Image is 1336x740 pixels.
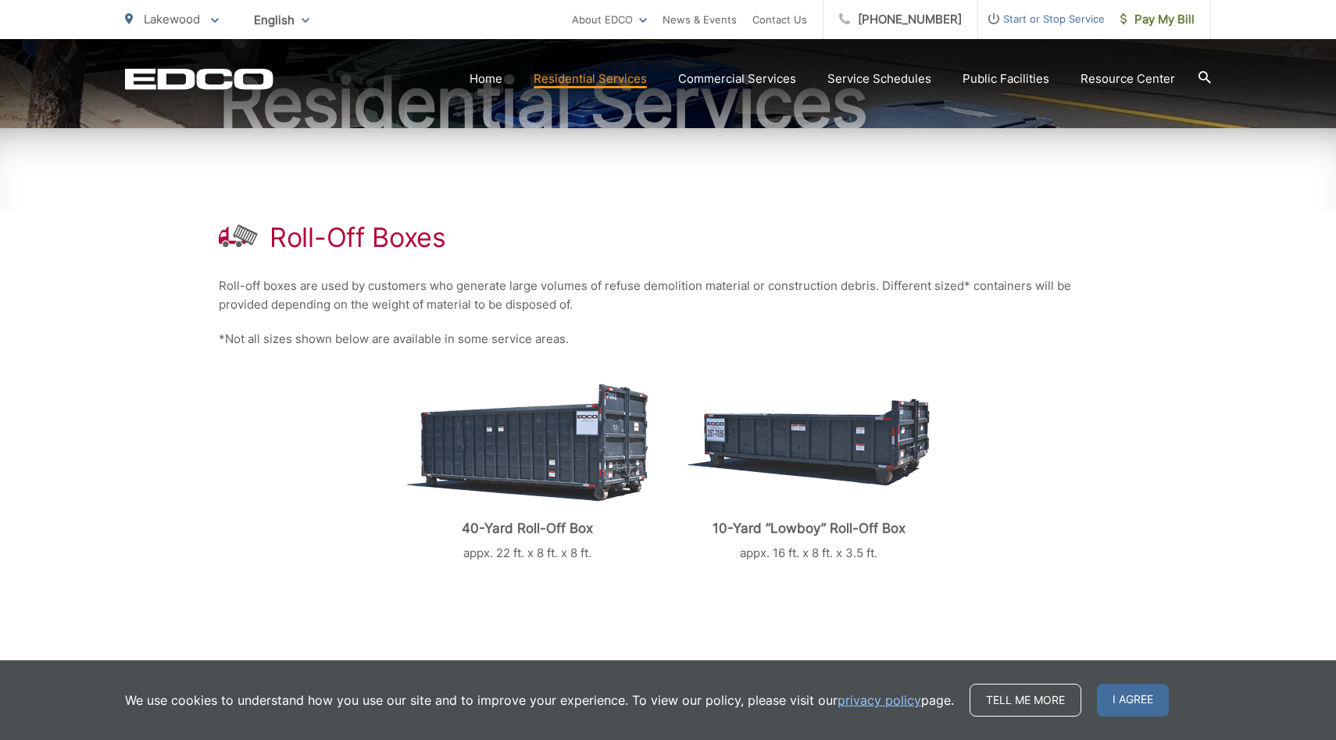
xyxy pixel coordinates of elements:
[678,70,796,88] a: Commercial Services
[470,70,502,88] a: Home
[144,12,200,27] span: Lakewood
[406,544,648,563] p: appx. 22 ft. x 8 ft. x 8 ft.
[663,10,737,29] a: News & Events
[1120,10,1195,29] span: Pay My Bill
[219,330,1117,349] p: *Not all sizes shown below are available in some service areas.
[125,68,273,90] a: EDCD logo. Return to the homepage.
[688,544,930,563] p: appx. 16 ft. x 8 ft. x 3.5 ft.
[572,10,647,29] a: About EDCO
[270,222,446,253] h1: Roll-Off Boxes
[752,10,807,29] a: Contact Us
[125,691,954,710] p: We use cookies to understand how you use our site and to improve your experience. To view our pol...
[406,520,648,536] p: 40-Yard Roll-Off Box
[219,277,1117,314] p: Roll-off boxes are used by customers who generate large volumes of refuse demolition material or ...
[1081,70,1175,88] a: Resource Center
[125,64,1211,142] h2: Residential Services
[407,384,648,502] img: roll-off-40-yard.png
[534,70,647,88] a: Residential Services
[838,691,921,710] a: privacy policy
[970,684,1081,717] a: Tell me more
[827,70,931,88] a: Service Schedules
[688,399,930,486] img: roll-off-lowboy.png
[242,6,321,34] span: English
[688,520,930,536] p: 10-Yard “Lowboy” Roll-Off Box
[963,70,1049,88] a: Public Facilities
